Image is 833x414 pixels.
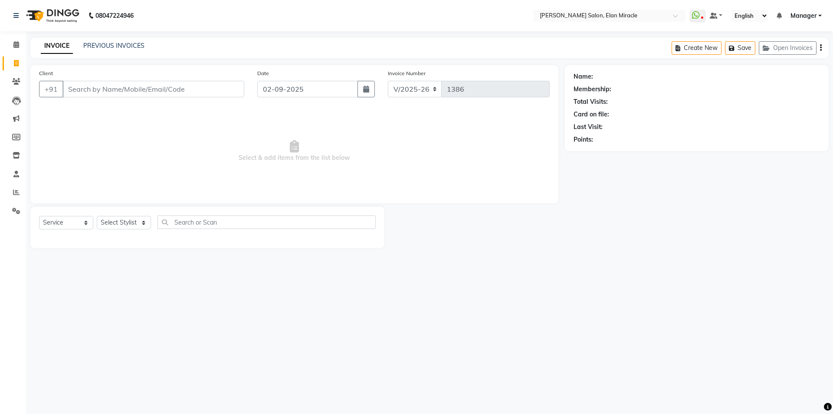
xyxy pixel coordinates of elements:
[39,81,63,97] button: +91
[574,110,609,119] div: Card on file:
[388,70,426,77] label: Invoice Number
[83,42,144,50] a: PREVIOUS INVOICES
[95,3,134,28] b: 08047224946
[574,123,603,132] div: Last Visit:
[790,11,817,20] span: Manager
[574,135,593,144] div: Points:
[672,41,721,55] button: Create New
[62,81,244,97] input: Search by Name/Mobile/Email/Code
[39,70,53,77] label: Client
[574,72,593,81] div: Name:
[725,41,755,55] button: Save
[574,85,611,94] div: Membership:
[574,97,608,106] div: Total Visits:
[759,41,817,55] button: Open Invoices
[22,3,82,28] img: logo
[157,215,376,229] input: Search or Scan
[39,108,550,195] span: Select & add items from the list below
[257,70,269,77] label: Date
[41,38,73,54] a: INVOICE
